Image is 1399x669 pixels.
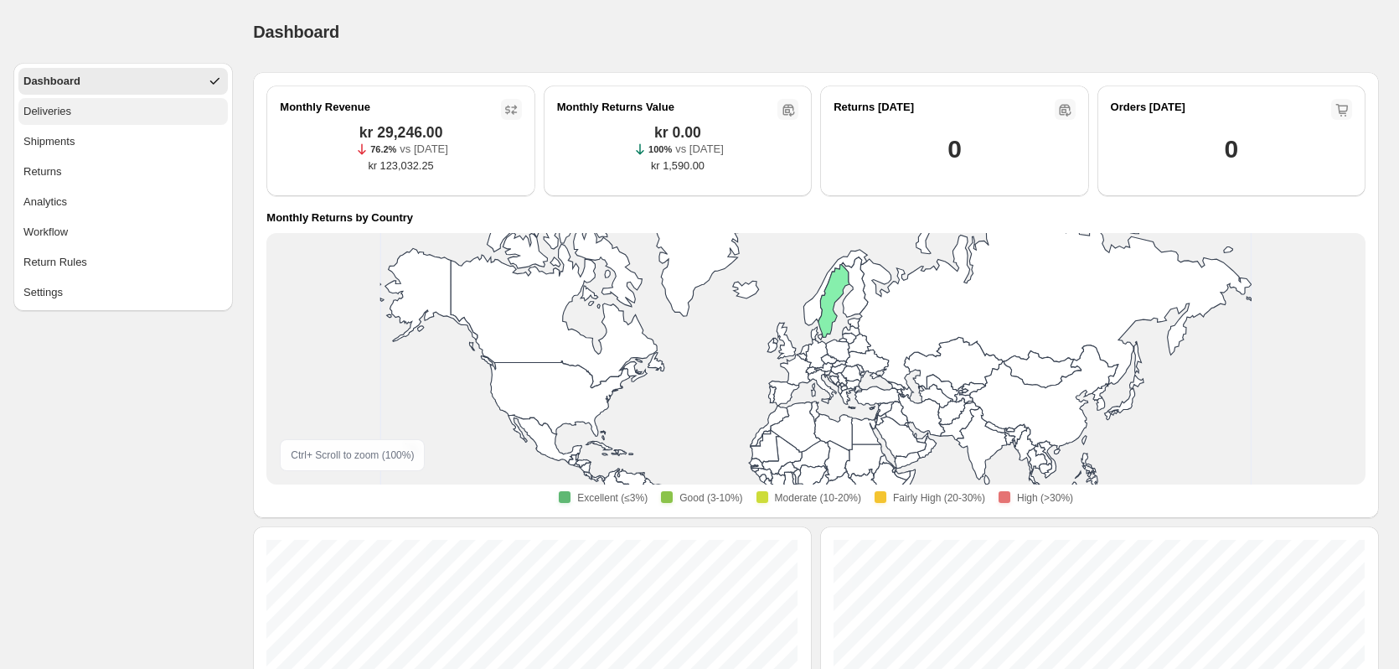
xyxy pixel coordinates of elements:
span: Excellent (≤3%) [577,491,648,505]
span: Settings [23,284,63,301]
span: kr 123,032.25 [368,158,433,174]
span: Dashboard [253,23,339,41]
span: kr 0.00 [654,124,701,141]
h2: Monthly Revenue [280,99,370,116]
button: Settings [18,279,228,306]
span: 100% [648,144,672,154]
h1: 0 [1225,132,1238,166]
span: Shipments [23,133,75,150]
span: Good (3-10%) [679,491,742,505]
h4: Monthly Returns by Country [266,210,413,226]
span: Returns [23,163,62,180]
h2: Returns [DATE] [834,99,914,116]
p: vs [DATE] [675,141,724,158]
h2: Monthly Returns Value [557,99,674,116]
span: Dashboard [23,73,80,90]
div: Ctrl + Scroll to zoom ( 100 %) [280,439,425,471]
span: 76.2% [370,144,396,154]
span: Fairly High (20-30%) [893,491,985,505]
span: kr 29,246.00 [359,124,443,141]
button: Analytics [18,189,228,215]
p: vs [DATE] [400,141,448,158]
span: Deliveries [23,103,71,120]
h1: 0 [947,132,961,166]
button: Shipments [18,128,228,155]
button: Dashboard [18,68,228,95]
span: kr 1,590.00 [651,158,705,174]
span: Return Rules [23,254,87,271]
button: Returns [18,158,228,185]
button: Workflow [18,219,228,246]
span: Moderate (10-20%) [775,491,861,505]
button: Deliveries [18,98,228,125]
span: Workflow [23,224,68,241]
span: High (>30%) [1017,491,1073,505]
button: Return Rules [18,249,228,276]
h2: Orders [DATE] [1111,99,1185,116]
span: Analytics [23,194,67,210]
